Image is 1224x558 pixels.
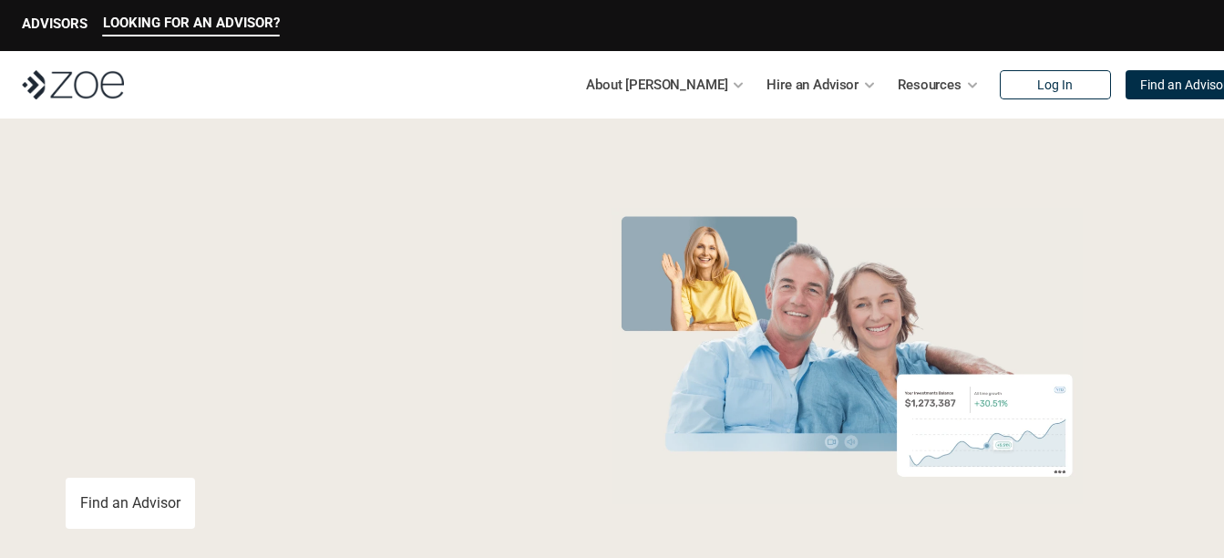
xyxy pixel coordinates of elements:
p: About [PERSON_NAME] [586,71,727,98]
p: Find an Advisor [80,494,180,511]
p: Resources [898,71,962,98]
p: Log In [1037,77,1073,93]
a: Find an Advisor [66,478,195,529]
p: LOOKING FOR AN ADVISOR? [103,15,280,31]
span: with a Financial Advisor [66,263,434,394]
p: ADVISORS [22,15,87,32]
p: Hire an Advisor [766,71,859,98]
p: You deserve an advisor you can trust. [PERSON_NAME], hire, and invest with vetted, fiduciary, fin... [66,412,536,456]
a: Log In [1000,70,1111,99]
em: The information in the visuals above is for illustrative purposes only and does not represent an ... [594,515,1100,525]
span: Grow Your Wealth [66,201,471,272]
